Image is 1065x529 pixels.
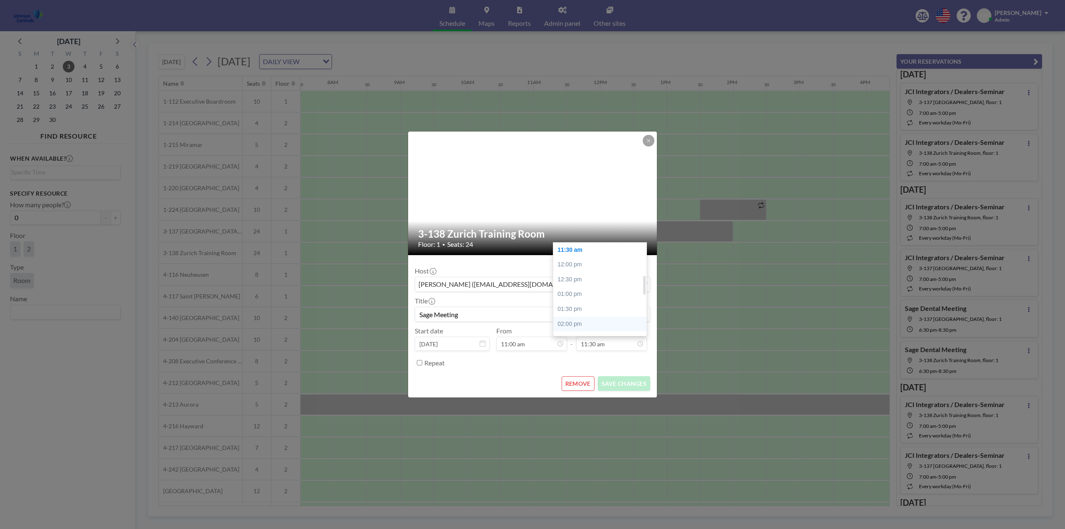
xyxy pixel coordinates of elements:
div: 01:00 pm [553,287,651,302]
input: (No title) [415,307,650,321]
h2: 3-138 Zurich Training Room [418,228,648,240]
div: 02:00 pm [553,317,651,332]
button: REMOVE [562,376,594,391]
label: From [496,327,512,335]
span: • [442,241,445,248]
span: [PERSON_NAME] ([EMAIL_ADDRESS][DOMAIN_NAME]) [417,279,588,290]
div: 02:30 pm [553,331,651,346]
label: Host [415,267,436,275]
span: Floor: 1 [418,240,440,248]
button: SAVE CHANGES [598,376,650,391]
div: 12:00 pm [553,257,651,272]
label: Title [415,297,434,305]
div: 12:30 pm [553,272,651,287]
div: 01:30 pm [553,302,651,317]
div: 11:30 am [553,243,651,258]
span: Seats: 24 [447,240,473,248]
label: Repeat [424,359,445,367]
label: Start date [415,327,443,335]
div: Search for option [415,277,650,291]
span: - [570,330,573,348]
